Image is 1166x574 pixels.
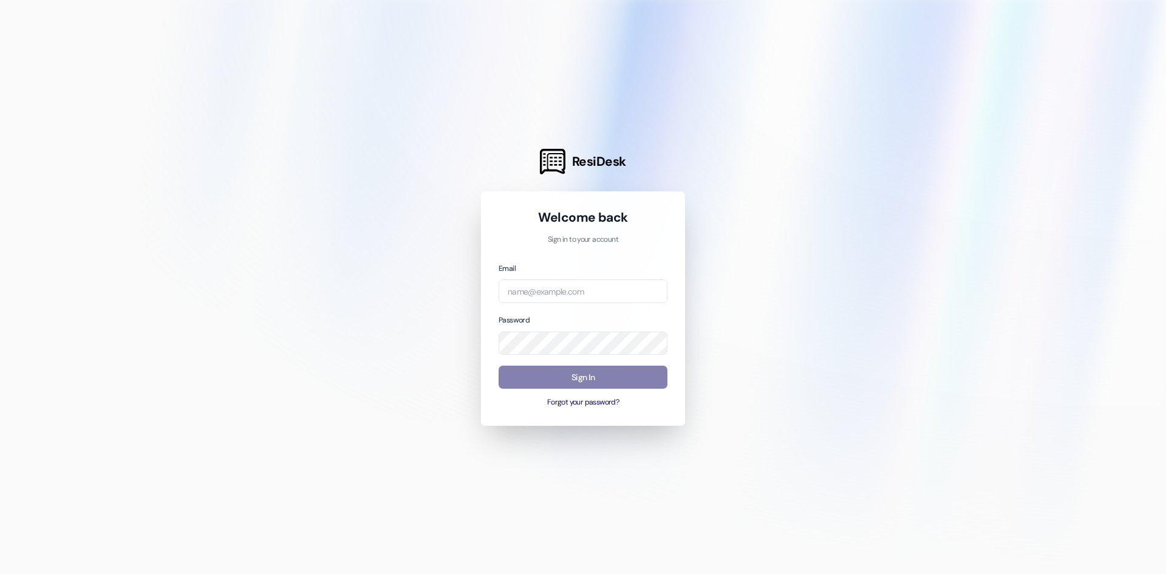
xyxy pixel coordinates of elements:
label: Email [499,264,516,273]
input: name@example.com [499,279,667,303]
img: ResiDesk Logo [540,149,565,174]
label: Password [499,315,530,325]
h1: Welcome back [499,209,667,226]
span: ResiDesk [572,153,626,170]
button: Forgot your password? [499,397,667,408]
button: Sign In [499,366,667,389]
p: Sign in to your account [499,234,667,245]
